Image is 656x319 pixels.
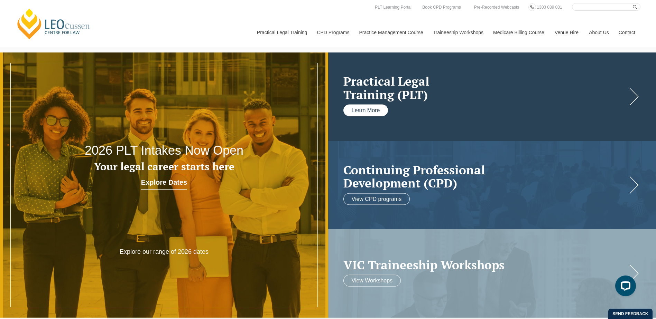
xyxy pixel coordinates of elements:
[584,18,613,47] a: About Us
[343,163,627,190] a: Continuing ProfessionalDevelopment (CPD)
[312,18,354,47] a: CPD Programs
[549,18,584,47] a: Venue Hire
[472,3,521,11] a: Pre-Recorded Webcasts
[535,3,564,11] a: 1300 039 031
[421,3,462,11] a: Book CPD Programs
[66,144,262,157] h2: 2026 PLT Intakes Now Open
[343,258,627,271] a: VIC Traineeship Workshops
[343,75,627,101] a: Practical LegalTraining (PLT)
[613,18,640,47] a: Contact
[66,161,262,172] h3: Your legal career starts here
[428,18,488,47] a: Traineeship Workshops
[343,275,401,287] a: View Workshops
[99,248,230,256] p: Explore our range of 2026 dates
[343,75,627,101] h2: Practical Legal Training (PLT)
[488,18,549,47] a: Medicare Billing Course
[343,163,627,190] h2: Continuing Professional Development (CPD)
[354,18,428,47] a: Practice Management Course
[16,8,92,40] a: [PERSON_NAME] Centre for Law
[343,193,410,205] a: View CPD programs
[537,5,562,10] span: 1300 039 031
[252,18,312,47] a: Practical Legal Training
[141,176,187,190] a: Explore Dates
[610,273,639,302] iframe: LiveChat chat widget
[373,3,413,11] a: PLT Learning Portal
[343,105,388,116] a: Learn More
